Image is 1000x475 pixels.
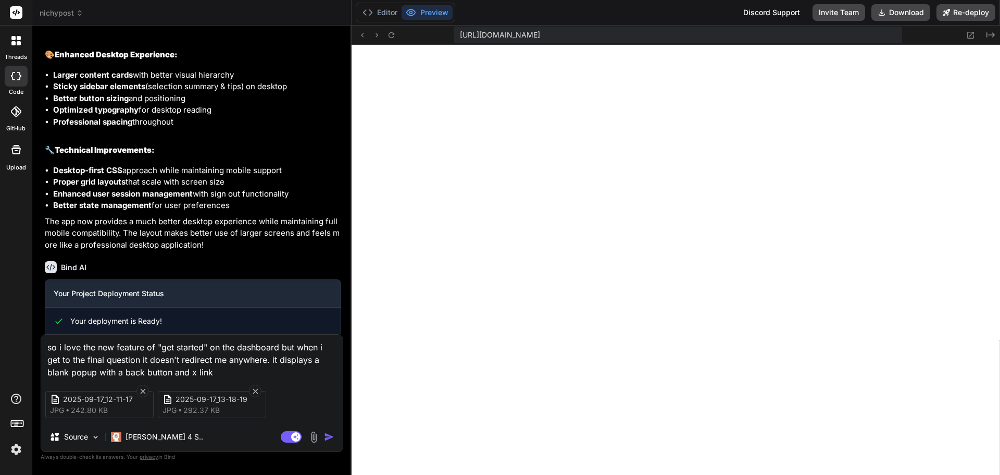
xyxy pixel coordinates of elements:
[53,104,341,116] li: for desktop reading
[162,405,177,416] span: jpg
[53,93,129,103] strong: Better button sizing
[61,262,86,273] h6: Bind AI
[9,88,23,96] label: code
[183,405,220,416] span: 292.37 KB
[55,145,155,155] strong: Technical Improvements:
[737,4,806,21] div: Discord Support
[53,69,341,81] li: with better visual hierarchy
[53,116,341,128] li: throughout
[6,124,26,133] label: GitHub
[176,394,259,405] span: 2025-09-17_13-18-19
[53,117,132,127] strong: Professional spacing
[126,432,203,442] p: [PERSON_NAME] 4 S..
[308,431,320,443] img: attachment
[45,49,341,61] h2: 🎨
[55,50,178,59] strong: Enhanced Desktop Experience:
[53,105,139,115] strong: Optimized typography
[71,405,108,416] span: 242.80 KB
[63,394,146,405] span: 2025-09-17_12-11-17
[54,288,332,299] h3: Your Project Deployment Status
[53,177,126,187] strong: Proper grid layouts
[358,5,402,20] button: Editor
[53,165,122,175] strong: Desktop-first CSS
[813,4,865,21] button: Invite Team
[111,432,121,442] img: Claude 4 Sonnet
[64,432,88,442] p: Source
[53,200,152,210] strong: Better state management
[50,405,64,416] span: jpg
[53,81,145,91] strong: Sticky sidebar elements
[53,188,341,200] li: with sign out functionality
[402,5,453,20] button: Preview
[70,316,162,326] span: Your deployment is Ready!
[53,176,341,188] li: that scale with screen size
[45,144,341,156] h2: 🔧
[41,452,343,462] p: Always double-check its answers. Your in Bind
[53,81,341,93] li: (selection summary & tips) on desktop
[5,53,27,62] label: threads
[871,4,930,21] button: Download
[41,335,343,379] textarea: so i love the new feature of "get started" on the dashboard but when i get to the final question ...
[6,163,26,172] label: Upload
[45,216,341,251] p: The app now provides a much better desktop experience while maintaining full mobile compatibility...
[7,441,25,458] img: settings
[53,70,133,80] strong: Larger content cards
[936,4,995,21] button: Re-deploy
[352,45,1000,475] iframe: Preview
[53,165,341,177] li: approach while maintaining mobile support
[53,189,193,199] strong: Enhanced user session management
[140,454,158,460] span: privacy
[53,200,341,212] li: for user preferences
[324,432,334,442] img: icon
[91,433,100,442] img: Pick Models
[53,93,341,105] li: and positioning
[460,30,540,40] span: [URL][DOMAIN_NAME]
[40,8,83,18] span: nichypost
